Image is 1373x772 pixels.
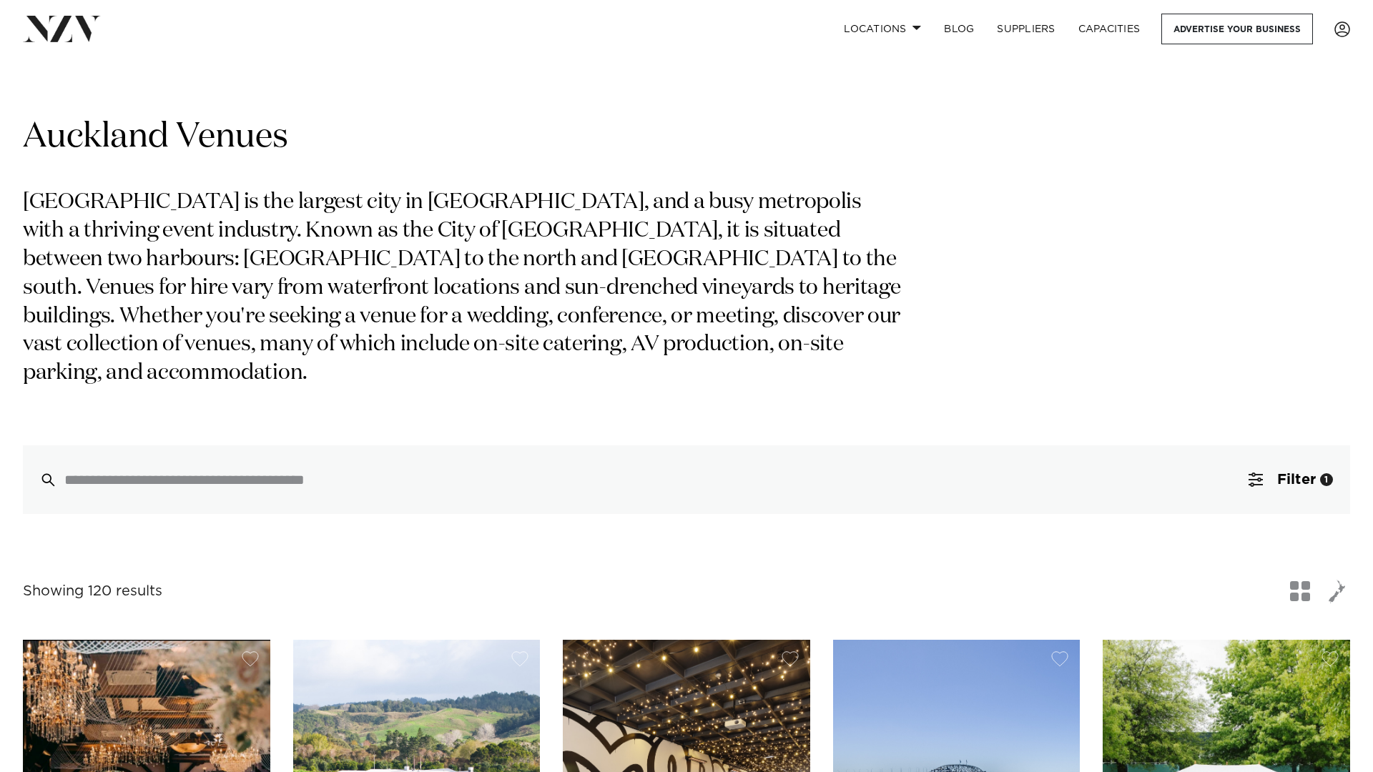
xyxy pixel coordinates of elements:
a: Locations [832,14,932,44]
p: [GEOGRAPHIC_DATA] is the largest city in [GEOGRAPHIC_DATA], and a busy metropolis with a thriving... [23,189,907,388]
a: SUPPLIERS [985,14,1066,44]
button: Filter1 [1231,445,1350,514]
img: nzv-logo.png [23,16,101,41]
a: BLOG [932,14,985,44]
div: 1 [1320,473,1333,486]
a: Capacities [1067,14,1152,44]
div: Showing 120 results [23,580,162,603]
h1: Auckland Venues [23,115,1350,160]
a: Advertise your business [1161,14,1313,44]
span: Filter [1277,472,1316,487]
